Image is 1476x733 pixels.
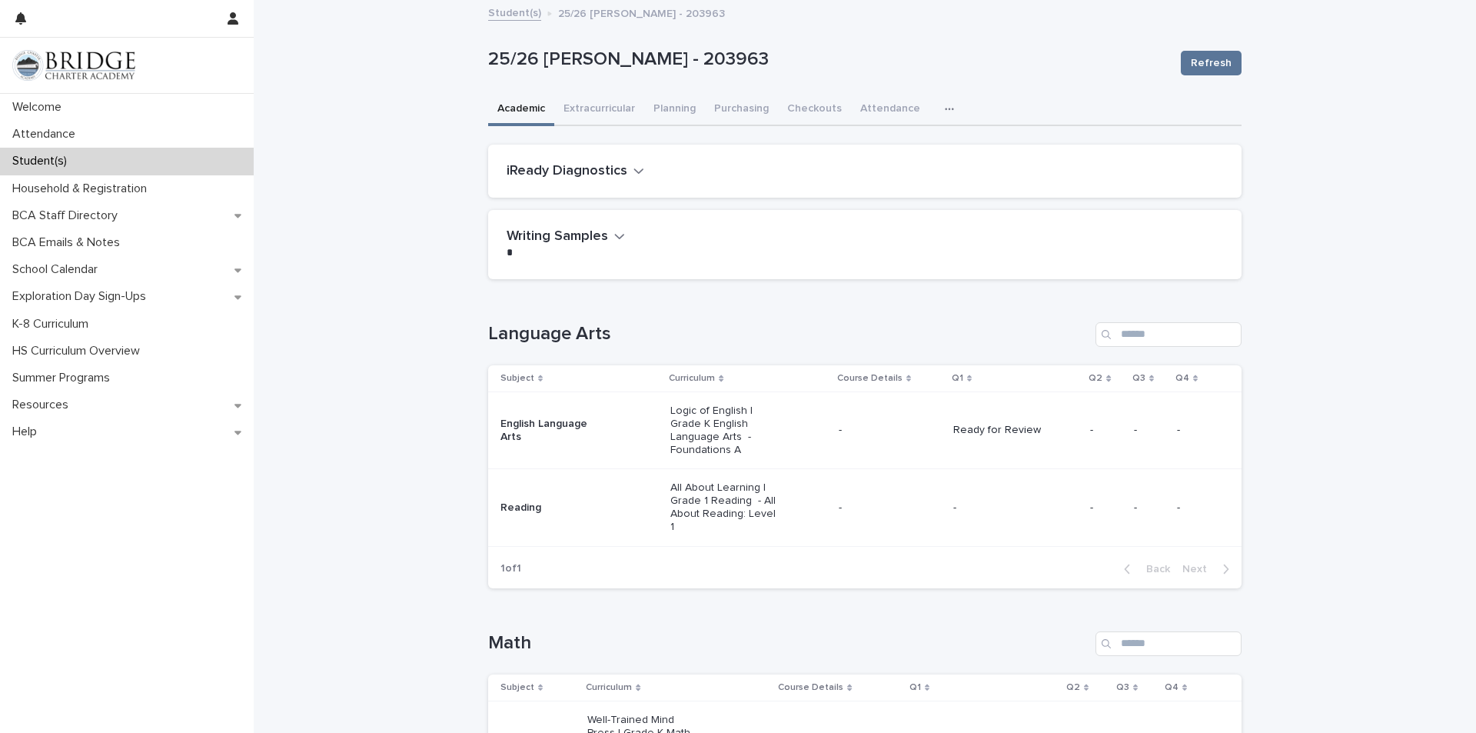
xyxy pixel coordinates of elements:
p: - [1090,501,1122,515]
p: 1 of 1 [488,550,534,588]
a: Student(s) [488,3,541,21]
p: - [839,501,941,515]
p: Help [6,425,49,439]
p: Q2 [1066,679,1080,696]
tr: ReadingAll About Learning | Grade 1 Reading - All About Reading: Level 1----- [488,469,1242,546]
p: Student(s) [6,154,79,168]
input: Search [1095,631,1242,656]
button: Academic [488,94,554,126]
p: Q3 [1116,679,1129,696]
p: English Language Arts [500,418,610,444]
p: Q1 [952,370,963,387]
p: - [953,501,1063,515]
p: 25/26 [PERSON_NAME] - 203963 [558,4,725,21]
p: Welcome [6,100,74,115]
p: Attendance [6,127,88,142]
p: Exploration Day Sign-Ups [6,289,158,304]
p: Q4 [1175,370,1189,387]
p: - [1177,501,1218,515]
button: Extracurricular [554,94,644,126]
p: HS Curriculum Overview [6,344,152,358]
p: Course Details [837,370,903,387]
p: - [839,424,941,437]
button: Back [1112,562,1176,576]
p: Summer Programs [6,371,122,385]
p: All About Learning | Grade 1 Reading - All About Reading: Level 1 [670,481,780,533]
p: 25/26 [PERSON_NAME] - 203963 [488,48,1168,71]
p: BCA Emails & Notes [6,235,132,250]
p: Subject [500,679,534,696]
p: Subject [500,370,534,387]
button: Next [1176,562,1242,576]
h1: Math [488,632,1089,655]
p: Curriculum [586,679,632,696]
button: Purchasing [705,94,778,126]
button: Checkouts [778,94,851,126]
p: Course Details [778,679,843,696]
input: Search [1095,322,1242,347]
h2: iReady Diagnostics [507,163,627,180]
button: Writing Samples [507,228,625,245]
img: V1C1m3IdTEidaUdm9Hs0 [12,50,135,81]
button: Planning [644,94,705,126]
p: Q2 [1089,370,1102,387]
span: Refresh [1191,55,1232,71]
p: Curriculum [669,370,715,387]
h2: Writing Samples [507,228,608,245]
p: Q3 [1132,370,1145,387]
h1: Language Arts [488,323,1089,345]
span: Back [1137,564,1170,575]
p: BCA Staff Directory [6,208,130,223]
p: School Calendar [6,262,110,277]
p: K-8 Curriculum [6,317,101,332]
p: - [1090,424,1122,437]
button: Refresh [1181,51,1242,75]
span: Next [1182,564,1216,575]
button: iReady Diagnostics [507,163,644,180]
p: - [1177,424,1218,437]
p: Household & Registration [6,182,159,196]
p: Reading [500,501,610,515]
button: Attendance [851,94,929,126]
p: Q1 [909,679,921,696]
p: Resources [6,398,81,412]
p: Ready for Review [953,424,1063,437]
tr: English Language ArtsLogic of English | Grade K English Language Arts - Foundations A-Ready for R... [488,392,1242,469]
p: - [1134,424,1164,437]
p: Logic of English | Grade K English Language Arts - Foundations A [670,405,780,456]
p: - [1134,501,1164,515]
p: Q4 [1165,679,1178,696]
